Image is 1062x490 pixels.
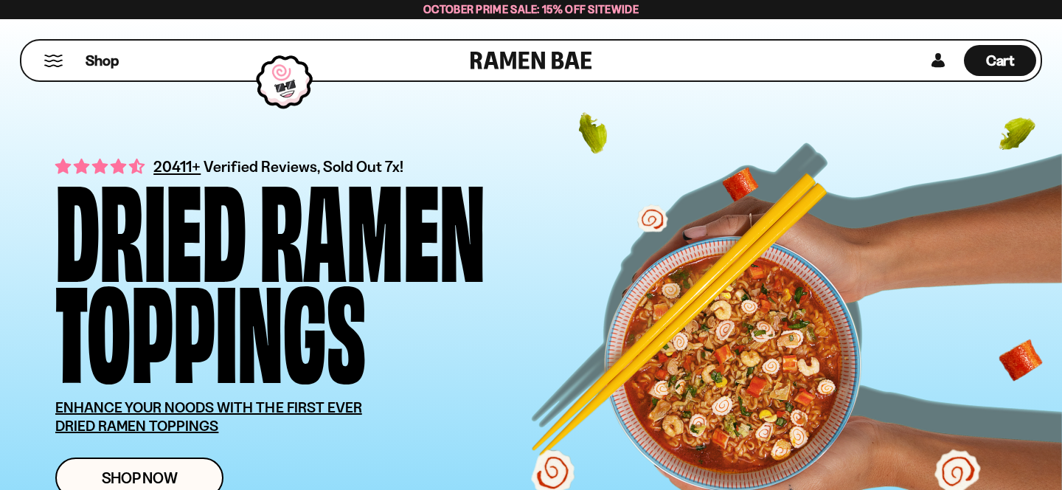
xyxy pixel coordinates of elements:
a: Shop [86,45,119,76]
button: Mobile Menu Trigger [44,55,63,67]
span: October Prime Sale: 15% off Sitewide [423,2,639,16]
div: Ramen [260,174,485,275]
div: Dried [55,174,246,275]
span: Shop Now [102,470,178,486]
u: ENHANCE YOUR NOODS WITH THE FIRST EVER DRIED RAMEN TOPPINGS [55,398,362,435]
span: Cart [986,52,1015,69]
div: Cart [964,41,1036,80]
div: Toppings [55,275,366,376]
span: Shop [86,51,119,71]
